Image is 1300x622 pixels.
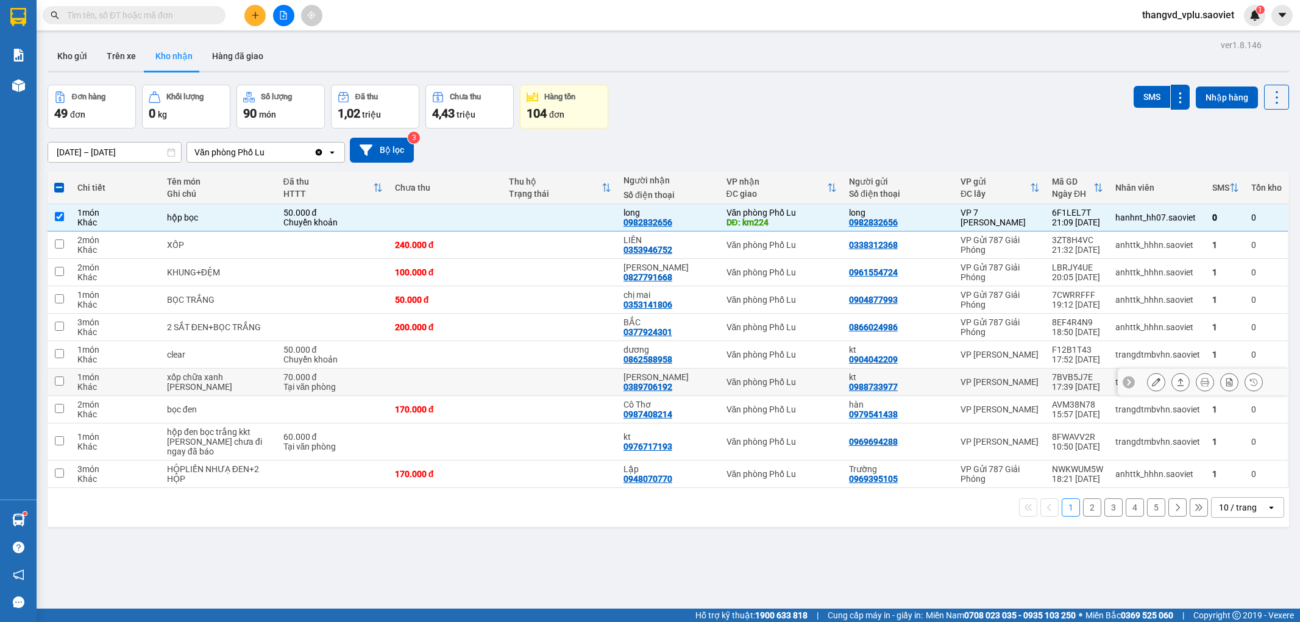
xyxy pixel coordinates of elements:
[961,290,1040,309] div: VP Gửi 787 Giải Phóng
[1256,5,1265,14] sup: 1
[961,437,1040,447] div: VP [PERSON_NAME]
[77,400,155,409] div: 2 món
[395,405,497,414] div: 170.000 đ
[623,208,714,217] div: long
[77,372,155,382] div: 1 món
[1196,87,1258,108] button: Nhập hàng
[1079,613,1082,618] span: ⚪️
[77,263,155,272] div: 2 món
[1115,213,1200,222] div: hanhnt_hh07.saoviet
[338,106,360,121] span: 1,02
[849,474,898,484] div: 0969395105
[1052,409,1103,419] div: 15:57 [DATE]
[283,355,383,364] div: Chuyển khoản
[355,93,378,101] div: Đã thu
[236,85,325,129] button: Số lượng90món
[1212,469,1239,479] div: 1
[1258,5,1262,14] span: 1
[961,377,1040,387] div: VP [PERSON_NAME]
[1115,183,1200,193] div: Nhân viên
[1052,432,1103,442] div: 8FWAVV2R
[726,469,837,479] div: Văn phòng Phố Lu
[849,177,948,186] div: Người gửi
[1134,86,1170,108] button: SMS
[849,409,898,419] div: 0979541438
[1266,503,1276,512] svg: open
[849,295,898,305] div: 0904877993
[1251,405,1282,414] div: 0
[1115,350,1200,359] div: trangdtmbvhn.saoviet
[202,41,273,71] button: Hàng đã giao
[849,189,948,199] div: Số điện thoại
[1052,345,1103,355] div: F12B1T43
[1251,469,1282,479] div: 0
[97,41,146,71] button: Trên xe
[849,322,898,332] div: 0866024986
[726,405,837,414] div: Văn phòng Phố Lu
[251,11,260,19] span: plus
[726,208,837,217] div: Văn phòng Phố Lu
[726,437,837,447] div: Văn phòng Phố Lu
[1251,350,1282,359] div: 0
[77,327,155,337] div: Khác
[331,85,419,129] button: Đã thu1,02 triệu
[70,110,85,119] span: đơn
[277,172,389,204] th: Toggle SortBy
[77,382,155,392] div: Khác
[283,372,383,382] div: 70.000 đ
[544,93,575,101] div: Hàng tồn
[623,400,714,409] div: Cô Thơ
[1115,437,1200,447] div: trangdtmbvhn.saoviet
[48,143,181,162] input: Select a date range.
[623,175,714,185] div: Người nhận
[167,437,271,456] div: hg k chịu chưa đi ngay đã báo
[158,110,167,119] span: kg
[961,189,1030,199] div: ĐC lấy
[167,464,271,484] div: HỘPLIỀN NHƯẠ ĐEN+2 HỘP
[1212,295,1239,305] div: 1
[623,432,714,442] div: kt
[1251,240,1282,250] div: 0
[283,208,383,217] div: 50.000 đ
[720,172,843,204] th: Toggle SortBy
[623,263,714,272] div: TUẤN NGUYỆT
[408,132,420,144] sup: 3
[1052,400,1103,409] div: AVM38N78
[817,609,819,622] span: |
[244,5,266,26] button: plus
[1147,373,1165,391] div: Sửa đơn hàng
[1212,213,1239,222] div: 0
[726,377,837,387] div: Văn phòng Phố Lu
[849,240,898,250] div: 0338312368
[849,382,898,392] div: 0988733977
[1052,189,1093,199] div: Ngày ĐH
[1251,183,1282,193] div: Tồn kho
[1182,609,1184,622] span: |
[961,208,1040,227] div: VP 7 [PERSON_NAME]
[13,596,24,608] span: message
[314,147,324,157] svg: Clear value
[77,345,155,355] div: 1 món
[283,177,373,186] div: Đã thu
[167,350,271,359] div: clear
[1046,172,1109,204] th: Toggle SortBy
[77,464,155,474] div: 3 món
[395,267,497,277] div: 100.000 đ
[395,183,497,193] div: Chưa thu
[77,183,155,193] div: Chi tiết
[1126,498,1144,517] button: 4
[1249,10,1260,21] img: icon-new-feature
[77,217,155,227] div: Khác
[1147,498,1165,517] button: 5
[1251,437,1282,447] div: 0
[1052,235,1103,245] div: 3ZT8H4VC
[623,442,672,451] div: 0976717193
[77,355,155,364] div: Khác
[755,610,808,620] strong: 1900 633 818
[456,110,475,119] span: triệu
[12,49,25,62] img: solution-icon
[283,382,383,392] div: Tại văn phòng
[283,189,373,199] div: HTTT
[10,8,26,26] img: logo-vxr
[1212,240,1239,250] div: 1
